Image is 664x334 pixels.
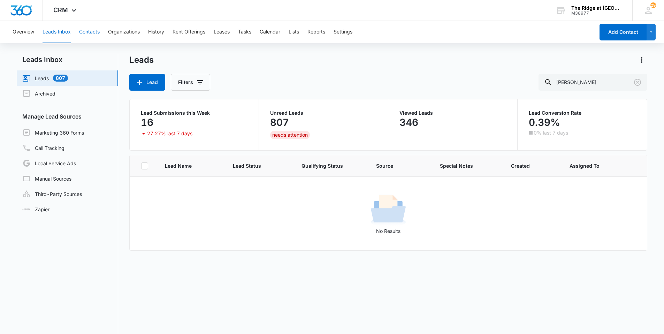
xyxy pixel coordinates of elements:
a: Archived [22,89,55,98]
a: Local Service Ads [22,159,76,167]
a: Leads807 [22,74,68,82]
h1: Leads [129,55,154,65]
button: Actions [636,54,647,66]
span: CRM [53,6,68,14]
span: Source [376,162,423,169]
button: Rent Offerings [173,21,205,43]
img: No Results [371,192,406,227]
p: 27.27% last 7 days [147,131,192,136]
a: Manual Sources [22,174,71,183]
div: account name [571,5,622,11]
h3: Manage Lead Sources [17,112,118,121]
p: Viewed Leads [399,111,506,115]
span: Lead Status [233,162,285,169]
button: Clear [632,77,643,88]
h2: Leads Inbox [17,54,118,65]
p: 807 [270,117,289,128]
p: Unread Leads [270,111,377,115]
p: No Results [130,227,647,235]
p: 16 [141,117,153,128]
button: Overview [13,21,34,43]
p: 346 [399,117,418,128]
span: Lead Name [165,162,216,169]
p: 0.39% [529,117,560,128]
input: Search Leads [539,74,647,91]
span: Assigned To [570,162,600,169]
p: Lead Submissions this Week [141,111,247,115]
div: needs attention [270,131,310,139]
a: Zapier [22,206,49,213]
div: notifications count [650,2,656,8]
button: Lead [129,74,165,91]
span: Created [511,162,553,169]
button: Lists [289,21,299,43]
span: Special Notes [440,162,494,169]
button: Tasks [238,21,251,43]
button: Reports [307,21,325,43]
a: Call Tracking [22,144,64,152]
p: Lead Conversion Rate [529,111,636,115]
button: Contacts [79,21,100,43]
button: Organizations [108,21,140,43]
p: 0% last 7 days [534,130,568,135]
button: Calendar [260,21,280,43]
span: Qualifying Status [302,162,359,169]
button: Settings [334,21,352,43]
button: Filters [171,74,210,91]
span: 29 [650,2,656,8]
button: Leases [214,21,230,43]
div: account id [571,11,622,16]
button: Add Contact [600,24,647,40]
button: Leads Inbox [43,21,71,43]
a: Third-Party Sources [22,190,82,198]
button: History [148,21,164,43]
a: Marketing 360 Forms [22,128,84,137]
